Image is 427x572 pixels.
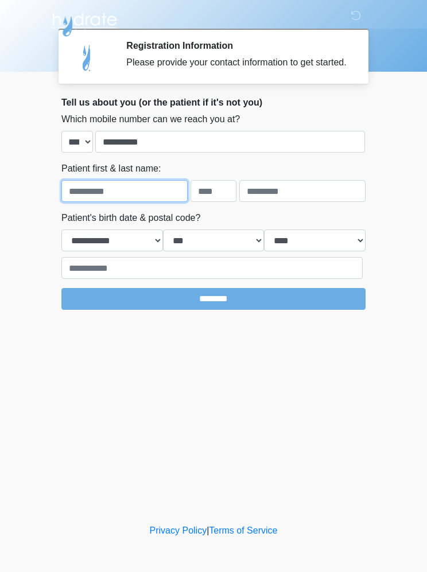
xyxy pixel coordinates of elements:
a: Privacy Policy [150,526,207,535]
a: | [207,526,209,535]
h2: Tell us about you (or the patient if it's not you) [61,97,366,108]
label: Patient's birth date & postal code? [61,211,200,225]
a: Terms of Service [209,526,277,535]
div: Please provide your contact information to get started. [126,56,348,69]
label: Which mobile number can we reach you at? [61,112,240,126]
img: Hydrate IV Bar - Flagstaff Logo [50,9,119,37]
label: Patient first & last name: [61,162,161,176]
img: Agent Avatar [70,40,104,75]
